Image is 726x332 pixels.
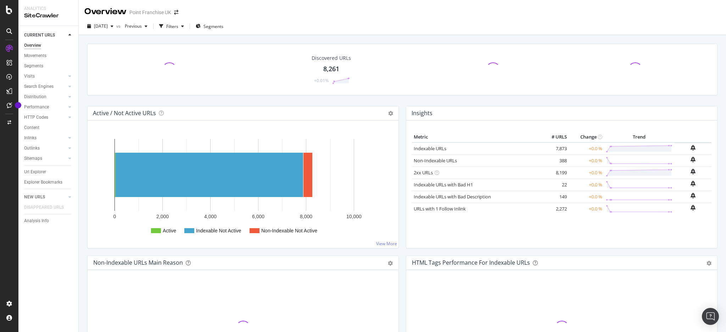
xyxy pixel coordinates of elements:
span: 2025 Aug. 28th [94,23,108,29]
svg: A chart. [93,132,393,242]
text: 6,000 [252,214,264,219]
div: Outlinks [24,145,40,152]
td: 149 [540,191,569,203]
div: Filters [166,23,178,29]
text: Non-Indexable Not Active [261,228,317,233]
a: NEW URLS [24,193,66,201]
div: bell-plus [691,181,696,186]
a: Movements [24,52,73,60]
td: 22 [540,179,569,191]
td: 388 [540,154,569,167]
div: Non-Indexable URLs Main Reason [93,259,183,266]
h4: Insights [412,108,432,118]
a: Non-Indexable URLs [414,157,457,164]
div: bell-plus [691,157,696,162]
div: Discovered URLs [312,55,351,62]
a: Url Explorer [24,168,73,176]
th: Metric [412,132,540,142]
a: Indexable URLs with Bad Description [414,193,491,200]
span: Previous [122,23,142,29]
a: View More [376,241,397,247]
button: Segments [193,21,226,32]
div: Distribution [24,93,46,101]
text: 10,000 [346,214,362,219]
a: Visits [24,73,66,80]
text: Active [163,228,176,233]
div: Open Intercom Messenger [702,308,719,325]
text: 8,000 [300,214,312,219]
div: 8,261 [323,64,339,74]
div: Overview [84,6,127,18]
a: Indexable URLs [414,145,446,152]
div: gear [707,261,711,266]
div: +0.01% [314,78,329,84]
text: 0 [113,214,116,219]
a: Inlinks [24,134,66,142]
div: Overview [24,42,41,49]
text: 2,000 [156,214,169,219]
div: arrow-right-arrow-left [174,10,178,15]
div: NEW URLS [24,193,45,201]
i: Options [388,111,393,116]
td: +0.0 % [569,154,604,167]
div: HTTP Codes [24,114,48,121]
td: 8,199 [540,167,569,179]
span: Segments [203,23,223,29]
a: DISAPPEARED URLS [24,204,71,211]
td: +0.0 % [569,191,604,203]
td: 7,873 [540,142,569,155]
div: Sitemaps [24,155,42,162]
div: Explorer Bookmarks [24,179,62,186]
div: Tooltip anchor [15,102,21,108]
text: Indexable Not Active [196,228,241,233]
div: Visits [24,73,35,80]
h4: Active / Not Active URLs [93,108,156,118]
button: Previous [122,21,150,32]
div: bell-plus [691,169,696,174]
div: bell-plus [691,145,696,151]
a: Sitemaps [24,155,66,162]
a: 2xx URLs [414,169,433,176]
button: Filters [156,21,187,32]
div: Analytics [24,6,73,12]
div: CURRENT URLS [24,32,55,39]
div: bell-plus [691,205,696,210]
a: CURRENT URLS [24,32,66,39]
a: Analysis Info [24,217,73,225]
div: Search Engines [24,83,54,90]
div: SiteCrawler [24,12,73,20]
div: gear [388,261,393,266]
th: Trend [604,132,674,142]
span: vs [116,23,122,29]
a: Performance [24,103,66,111]
a: Overview [24,42,73,49]
th: # URLS [540,132,569,142]
td: +0.0 % [569,167,604,179]
td: +0.0 % [569,142,604,155]
text: 4,000 [204,214,217,219]
td: 2,272 [540,203,569,215]
div: Analysis Info [24,217,49,225]
td: +0.0 % [569,179,604,191]
td: +0.0 % [569,203,604,215]
a: HTTP Codes [24,114,66,121]
div: Url Explorer [24,168,46,176]
div: Point Franchise UK [129,9,171,16]
a: Segments [24,62,73,70]
div: Performance [24,103,49,111]
div: DISAPPEARED URLS [24,204,64,211]
a: Explorer Bookmarks [24,179,73,186]
div: Content [24,124,39,131]
div: HTML Tags Performance for Indexable URLs [412,259,530,266]
a: Outlinks [24,145,66,152]
a: Indexable URLs with Bad H1 [414,181,473,188]
div: bell-plus [691,193,696,198]
th: Change [569,132,604,142]
button: [DATE] [84,21,116,32]
div: Inlinks [24,134,37,142]
div: Segments [24,62,43,70]
a: Search Engines [24,83,66,90]
a: Content [24,124,73,131]
a: Distribution [24,93,66,101]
